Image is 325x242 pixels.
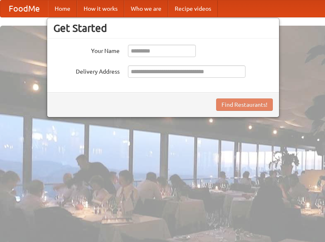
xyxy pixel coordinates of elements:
[0,0,48,17] a: FoodMe
[77,0,124,17] a: How it works
[48,0,77,17] a: Home
[168,0,218,17] a: Recipe videos
[216,98,273,111] button: Find Restaurants!
[53,22,273,34] h3: Get Started
[53,45,120,55] label: Your Name
[124,0,168,17] a: Who we are
[53,65,120,76] label: Delivery Address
